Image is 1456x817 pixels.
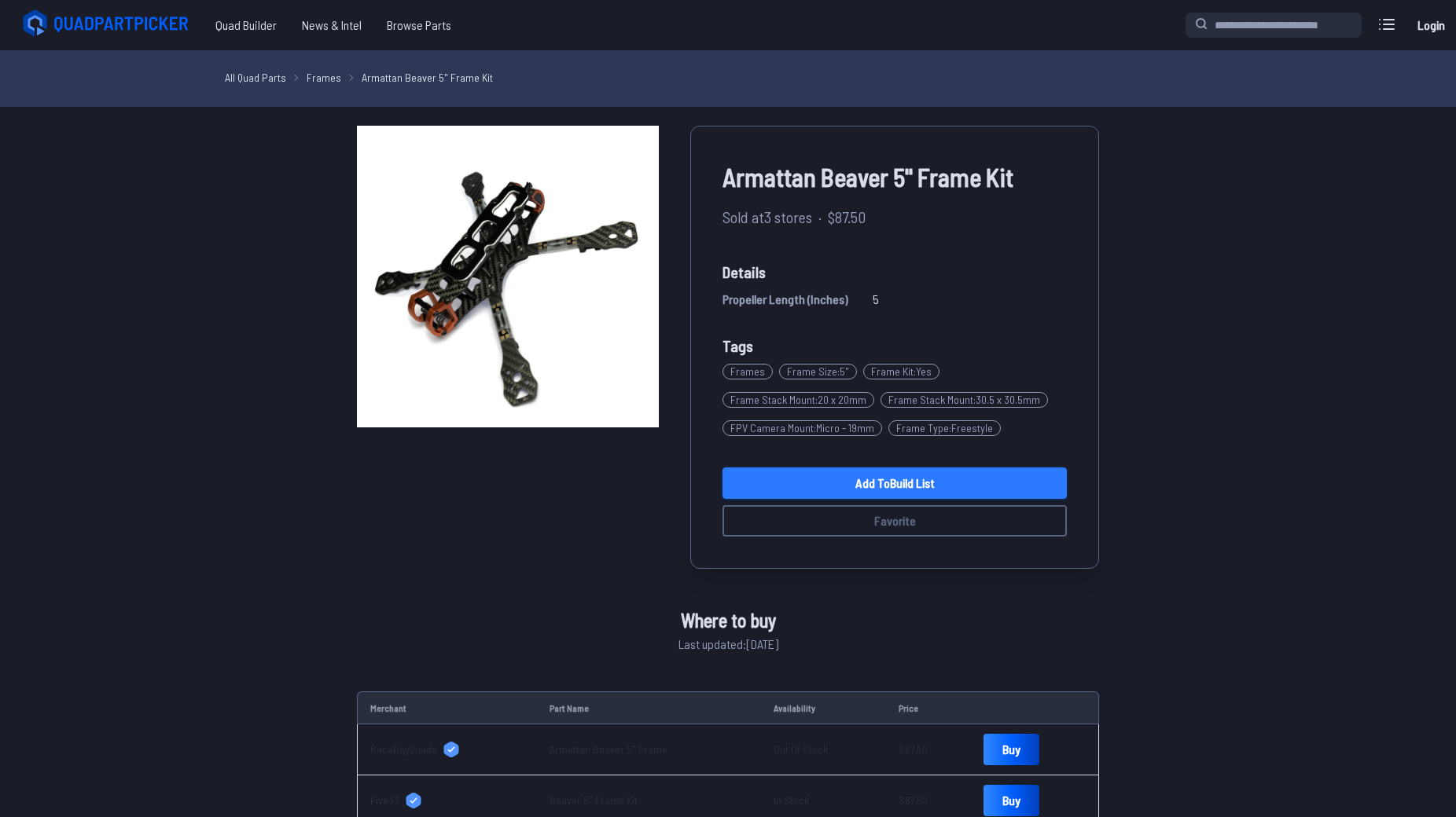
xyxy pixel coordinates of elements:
span: Sold at 3 stores [722,205,812,229]
a: Buy [984,734,1039,765]
span: Frame Stack Mount : 30.5 x 30.5mm [881,392,1048,408]
span: · [818,205,822,229]
td: Merchant [357,691,537,724]
a: Frames [307,69,341,86]
span: Propeller Length (Inches) [722,290,848,309]
span: Frame Type : Freestyle [888,420,1001,436]
a: Frames [722,357,779,386]
button: Favorite [722,505,1067,537]
td: Price [886,691,971,724]
a: Armattan Beaver 5" Frame Kit [362,69,493,86]
td: Out Of Stock [761,724,885,775]
span: Details [722,260,1067,284]
a: Quad Builder [203,9,289,41]
span: FPV Camera Mount : Micro - 19mm [722,420,882,436]
a: Frame Stack Mount:20 x 20mm [722,386,881,414]
a: Frame Kit:Yes [863,357,946,386]
a: FPV Camera Mount:Micro - 19mm [722,414,888,442]
td: Availability [761,691,885,724]
a: Beaver 5" Frame Kit [550,793,638,807]
td: $87.50 [886,724,971,775]
a: RaceDayQuads [370,742,524,757]
span: Frame Kit : Yes [863,364,939,379]
a: Five33 [370,793,524,808]
a: Login [1412,9,1450,41]
a: Frame Size:5" [779,357,863,386]
a: Buy [984,785,1039,816]
a: Armattan Beaver 5" Frame [550,742,667,756]
a: Frame Stack Mount:30.5 x 30.5mm [881,386,1054,414]
span: Frame Size : 5" [779,364,857,379]
span: Frame Stack Mount : 20 x 20mm [722,392,874,408]
span: Last updated: [DATE] [678,635,778,654]
span: Frames [722,364,773,379]
span: $87.50 [828,205,866,229]
a: Frame Type:Freestyle [888,414,1007,442]
span: RaceDayQuads [370,742,437,757]
a: Browse Parts [374,9,464,41]
span: 5 [873,290,879,309]
td: Part Name [537,691,761,724]
span: Where to buy [681,606,776,635]
a: Add toBuild List [722,467,1067,499]
a: News & Intel [289,9,374,41]
a: All Quad Parts [225,69,286,86]
span: Five33 [370,793,399,808]
span: Armattan Beaver 5" Frame Kit [722,158,1067,196]
img: image [357,126,659,427]
span: Tags [722,336,753,355]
